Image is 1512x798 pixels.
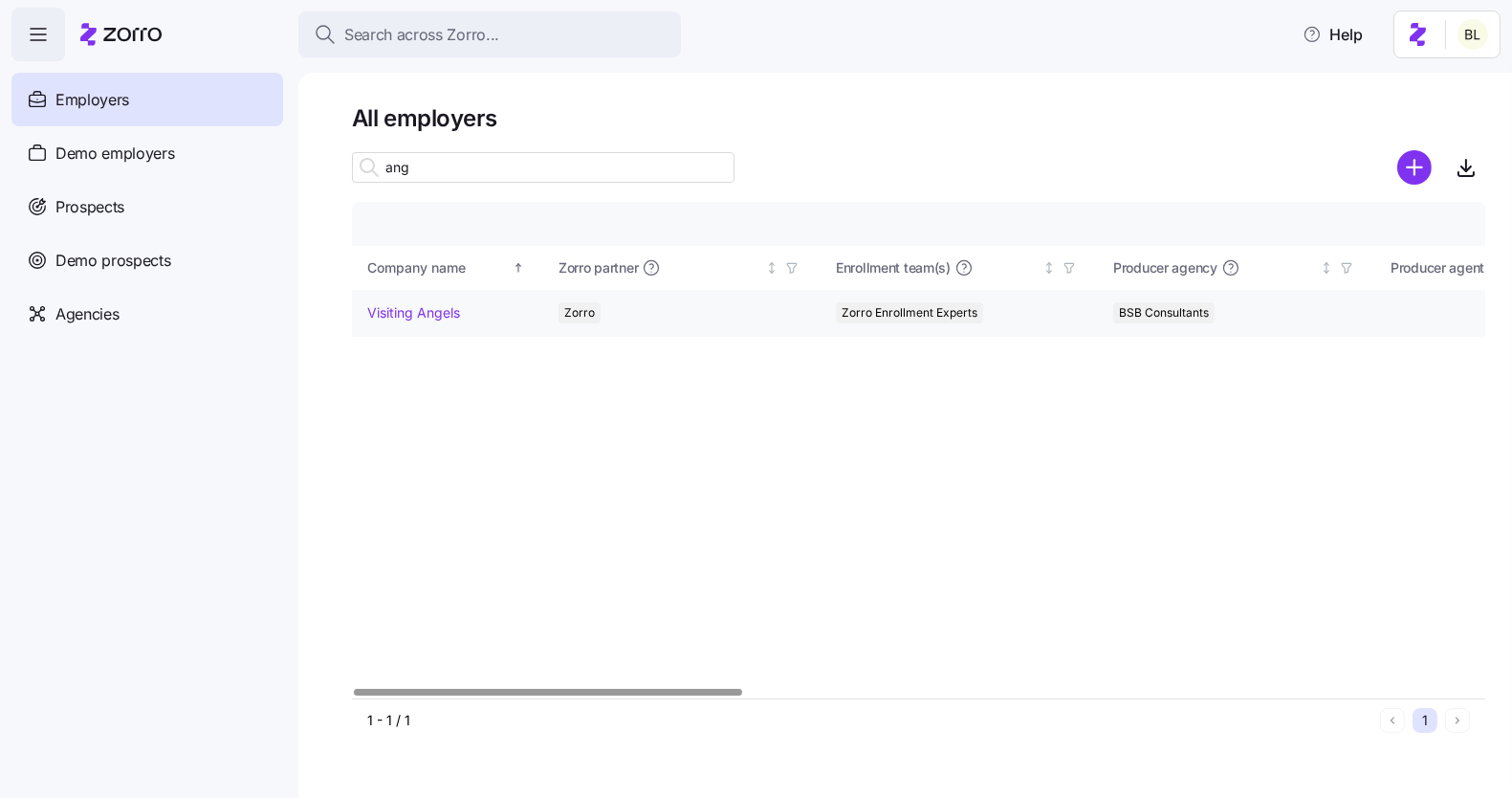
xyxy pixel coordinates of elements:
th: Company nameSorted ascending [352,246,543,290]
span: Demo prospects [55,249,171,273]
th: Producer agencyNot sorted [1098,246,1375,290]
span: Zorro [564,302,595,323]
div: Sorted ascending [512,261,525,275]
button: 1 [1413,708,1437,733]
div: 1 - 1 / 1 [367,711,1372,730]
span: Search across Zorro... [344,23,499,47]
a: Demo employers [11,126,283,180]
a: Agencies [11,287,283,341]
div: Not sorted [1320,261,1333,275]
span: Agencies [55,302,119,326]
button: Search across Zorro... [298,11,681,57]
a: Visiting Angels [367,303,460,322]
th: Enrollment team(s)Not sorted [821,246,1098,290]
div: Not sorted [765,261,778,275]
span: Employers [55,88,129,112]
button: Help [1287,15,1378,54]
div: Company name [367,257,509,278]
button: Next page [1445,708,1470,733]
svg: add icon [1397,150,1432,185]
a: Demo prospects [11,233,283,287]
span: Prospects [55,195,124,219]
h1: All employers [352,103,1485,133]
span: BSB Consultants [1119,302,1209,323]
img: 2fabda6663eee7a9d0b710c60bc473af [1457,19,1488,50]
span: Producer agency [1113,258,1217,277]
span: Zorro Enrollment Experts [842,302,977,323]
span: Zorro partner [559,258,638,277]
a: Employers [11,73,283,126]
span: Demo employers [55,142,175,166]
div: Not sorted [1042,261,1056,275]
span: Enrollment team(s) [836,258,951,277]
button: Previous page [1380,708,1405,733]
a: Prospects [11,180,283,233]
span: Help [1303,23,1363,46]
input: Search employer [352,152,734,183]
th: Zorro partnerNot sorted [543,246,821,290]
span: Producer agent [1391,258,1484,277]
